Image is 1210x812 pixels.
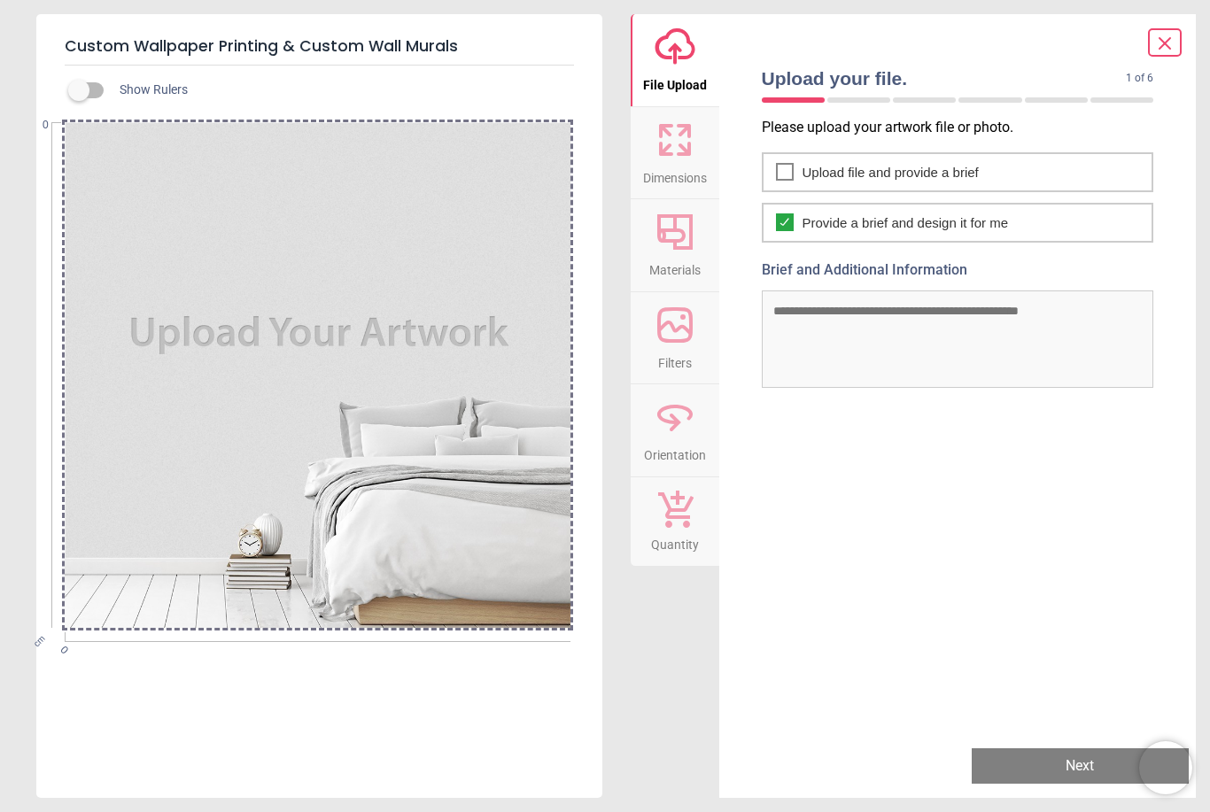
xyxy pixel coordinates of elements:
span: Upload your file. [762,66,1127,91]
span: Orientation [644,438,706,465]
span: Materials [649,253,701,280]
button: Orientation [631,384,719,476]
p: Please upload your artwork file or photo. [762,118,1168,137]
span: 1 of 6 [1126,71,1153,86]
button: Materials [631,199,719,291]
span: Provide a brief and design it for me [803,213,1009,232]
span: File Upload [643,68,707,95]
span: 0 [57,643,68,654]
span: Quantity [651,528,699,554]
button: Next [972,748,1189,784]
span: Filters [658,346,692,373]
button: Filters [631,292,719,384]
button: Dimensions [631,107,719,199]
iframe: Brevo live chat [1139,741,1192,794]
button: File Upload [631,14,719,106]
span: cm [31,633,46,648]
label: Brief and Additional Information [762,260,1154,280]
button: Quantity [631,477,719,566]
span: 0 [15,118,49,133]
span: Dimensions [643,161,707,188]
div: Show Rulers [79,80,602,101]
h5: Custom Wallpaper Printing & Custom Wall Murals [65,28,574,66]
span: Upload file and provide a brief [803,163,979,182]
